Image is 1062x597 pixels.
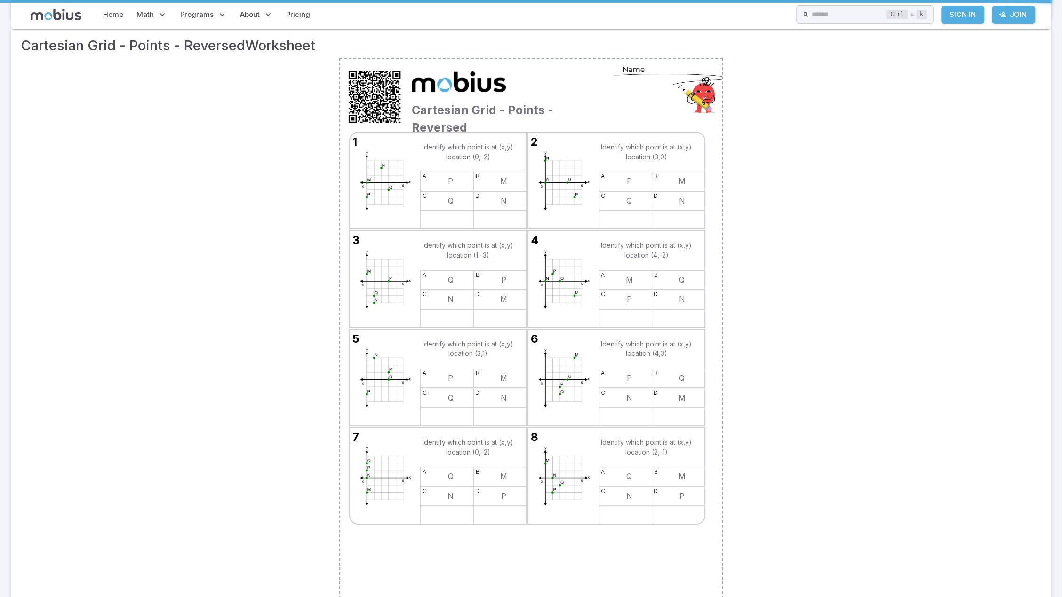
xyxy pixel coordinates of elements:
td: P [679,491,685,502]
td: M [500,373,507,384]
td: Identify which point is at (x,y) location (1,-3) [421,232,514,269]
img: An svg image showing a math problem [528,133,599,230]
a: Home [100,4,126,25]
span: a [421,172,428,181]
a: Pricing [283,4,313,25]
td: Q [626,471,632,482]
span: b [474,271,481,279]
td: N [679,196,685,206]
span: c [421,290,428,298]
td: P [626,176,631,187]
td: Q [448,275,454,285]
span: b [474,172,481,181]
td: Q [448,393,454,403]
td: N [626,491,632,502]
div: Cartesian Grid - Points - Reversed [409,64,608,128]
span: b [652,467,659,476]
img: An svg image showing a math problem [350,231,421,329]
span: b [474,369,481,377]
span: About [240,9,260,20]
span: Programs [180,9,214,20]
td: P [501,275,506,285]
td: M [679,176,686,187]
span: 1 [352,134,357,150]
td: N [447,294,454,305]
img: An svg image showing a math problem [350,330,421,427]
span: c [599,192,607,200]
img: An svg image showing a math problem [350,428,421,526]
img: An svg image showing a math problem [528,330,599,427]
td: Identify which point is at (x,y) location (3,0) [600,134,693,171]
span: a [599,467,607,476]
span: 3 [352,232,359,248]
span: d [474,192,481,200]
td: Q [679,373,685,384]
td: N [679,294,685,305]
a: Join [992,6,1035,24]
span: b [652,369,659,377]
td: Identify which point is at (x,y) location (2,-1) [600,429,693,466]
td: P [448,373,453,384]
span: b [652,271,659,279]
span: d [474,290,481,298]
td: P [626,294,631,305]
span: Math [136,9,154,20]
span: d [652,388,659,397]
span: a [421,467,428,476]
span: a [421,271,428,279]
img: Mobius Math Academy logo [412,66,506,97]
span: c [421,487,428,495]
span: a [599,172,607,181]
span: d [474,388,481,397]
td: Identify which point is at (x,y) location (4,3) [600,330,693,368]
td: P [626,373,631,384]
td: M [500,471,507,482]
td: Q [679,275,685,285]
td: M [500,176,507,187]
span: d [652,290,659,298]
span: d [652,192,659,200]
td: N [500,196,506,206]
span: c [421,388,428,397]
td: Q [626,196,632,206]
td: Identify which point is at (x,y) location (4,-2) [600,232,693,269]
td: N [626,393,632,403]
span: 8 [531,429,538,445]
span: a [421,369,428,377]
div: + [886,9,927,20]
td: P [501,491,506,502]
span: a [599,271,607,279]
span: c [599,290,607,298]
span: 4 [531,232,539,248]
span: 2 [531,134,538,150]
img: An svg image showing a math problem [528,231,599,329]
span: c [421,192,428,200]
td: Identify which point is at (x,y) location (3,1) [421,330,514,368]
a: Sign In [941,6,984,24]
span: 6 [531,330,538,347]
td: Q [448,471,454,482]
span: c [599,487,607,495]
span: 7 [352,429,359,445]
span: c [599,388,607,397]
span: b [474,467,481,476]
td: M [679,393,686,403]
kbd: Ctrl [886,10,908,19]
td: N [500,393,506,403]
img: An svg image showing a math problem [350,133,421,230]
img: An svg image showing a math problem [528,428,599,526]
span: 5 [352,330,359,347]
span: a [599,369,607,377]
kbd: k [916,10,927,19]
td: Identify which point is at (x,y) location (0,-2) [421,429,514,466]
td: M [679,471,686,482]
td: M [625,275,632,285]
td: N [447,491,454,502]
span: b [652,172,659,181]
td: Identify which point is at (x,y) location (0,-2) [421,134,514,171]
img: NameCircle.png [611,66,731,113]
td: Q [448,196,454,206]
span: d [474,487,481,495]
h3: Cartesian Grid - Points - Reversed Worksheet [21,35,1041,56]
td: M [500,294,507,305]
